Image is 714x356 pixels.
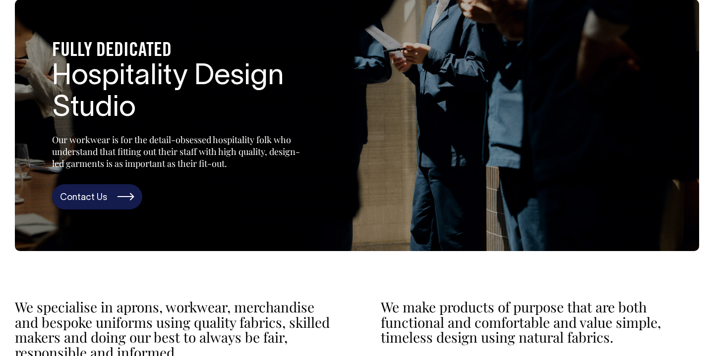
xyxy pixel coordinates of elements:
a: Contact Us [52,184,142,210]
p: We make products of purpose that are both functional and comfortable and value simple, timeless d... [381,300,700,345]
h2: Hospitality Design Studio [52,61,350,125]
p: Our workwear is for the detail-obsessed hospitality folk who understand that fitting out their st... [52,134,300,169]
h4: FULLY DEDICATED [52,41,350,61]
